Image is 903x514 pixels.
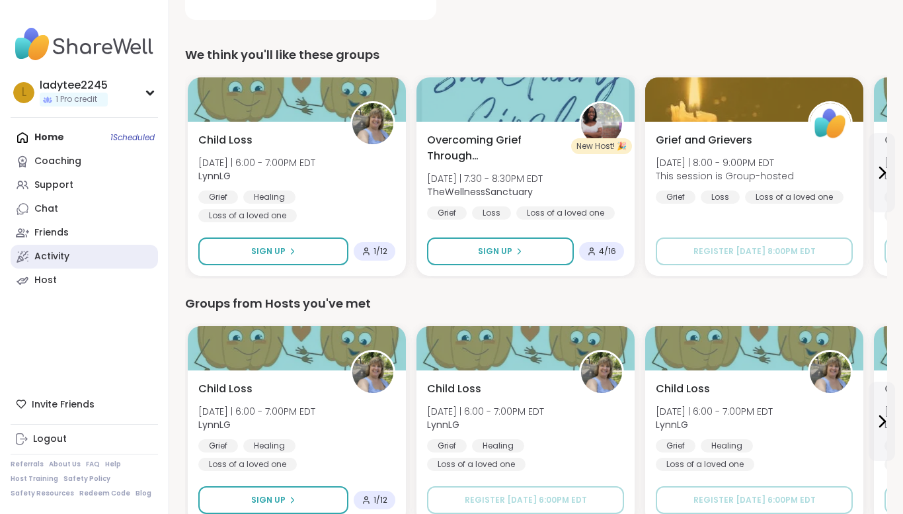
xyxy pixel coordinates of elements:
[352,352,393,393] img: LynnLG
[198,156,315,169] span: [DATE] | 6:00 - 7:00PM EDT
[198,237,348,265] button: Sign Up
[427,381,481,397] span: Child Loss
[472,206,511,220] div: Loss
[427,172,543,185] span: [DATE] | 7:30 - 8:30PM EDT
[33,433,67,446] div: Logout
[34,202,58,216] div: Chat
[427,486,624,514] button: Register [DATE] 6:00PM EDT
[11,489,74,498] a: Safety Resources
[472,439,524,452] div: Healing
[198,439,238,452] div: Grief
[34,250,69,263] div: Activity
[427,185,533,198] b: TheWellnessSanctuary
[373,495,387,505] span: 1 / 12
[465,494,587,505] span: Register [DATE] 6:00PM EDT
[656,381,710,397] span: Child Loss
[656,486,853,514] button: Register [DATE] 6:00PM EDT
[693,494,816,505] span: Register [DATE] 6:00PM EDT
[427,418,459,431] b: LynnLG
[34,155,81,168] div: Coaching
[251,494,286,506] span: Sign Up
[198,132,253,148] span: Child Loss
[198,381,253,397] span: Child Loss
[656,418,688,431] b: LynnLG
[63,474,110,484] a: Safety Policy
[198,169,231,183] b: LynnLG
[11,197,158,221] a: Chat
[11,21,158,67] img: ShareWell Nav Logo
[427,439,467,452] div: Grief
[656,237,853,265] button: Register [DATE] 8:00PM EDT
[701,191,740,204] div: Loss
[243,191,295,204] div: Healing
[11,173,158,197] a: Support
[185,46,887,64] div: We think you'll like these groups
[198,418,231,431] b: LynnLG
[571,138,632,154] div: New Host! 🎉
[11,427,158,451] a: Logout
[656,156,794,169] span: [DATE] | 8:00 - 9:00PM EDT
[810,103,851,144] img: ShareWell
[40,78,108,93] div: ladytee2245
[49,460,81,469] a: About Us
[198,458,297,471] div: Loss of a loved one
[373,246,387,257] span: 1 / 12
[656,439,695,452] div: Grief
[745,191,844,204] div: Loss of a loved one
[11,460,44,469] a: Referrals
[34,179,73,192] div: Support
[185,294,887,313] div: Groups from Hosts you've met
[56,94,97,105] span: 1 Pro credit
[198,486,348,514] button: Sign Up
[198,191,238,204] div: Grief
[11,474,58,484] a: Host Training
[701,439,753,452] div: Healing
[34,274,57,287] div: Host
[656,405,773,418] span: [DATE] | 6:00 - 7:00PM EDT
[427,132,565,164] span: Overcoming Grief Through [DEMOGRAPHIC_DATA]: Sanctuary Circle
[599,246,616,257] span: 4 / 16
[251,245,286,257] span: Sign Up
[11,221,158,245] a: Friends
[656,458,754,471] div: Loss of a loved one
[656,191,695,204] div: Grief
[11,245,158,269] a: Activity
[427,405,544,418] span: [DATE] | 6:00 - 7:00PM EDT
[810,352,851,393] img: LynnLG
[243,439,295,452] div: Healing
[34,226,69,239] div: Friends
[22,84,26,101] span: l
[105,460,121,469] a: Help
[79,489,130,498] a: Redeem Code
[656,132,752,148] span: Grief and Grievers
[198,405,315,418] span: [DATE] | 6:00 - 7:00PM EDT
[478,245,512,257] span: Sign Up
[427,458,526,471] div: Loss of a loved one
[581,103,622,144] img: TheWellnessSanctuary
[427,237,574,265] button: Sign Up
[693,245,816,257] span: Register [DATE] 8:00PM EDT
[136,489,151,498] a: Blog
[86,460,100,469] a: FAQ
[427,206,467,220] div: Grief
[11,392,158,416] div: Invite Friends
[11,150,158,173] a: Coaching
[11,269,158,292] a: Host
[516,206,615,220] div: Loss of a loved one
[656,169,794,183] span: This session is Group-hosted
[198,209,297,222] div: Loss of a loved one
[581,352,622,393] img: LynnLG
[352,103,393,144] img: LynnLG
